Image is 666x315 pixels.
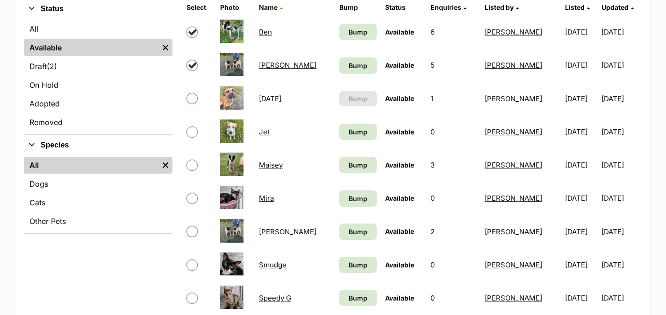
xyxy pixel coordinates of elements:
[349,61,367,70] span: Bump
[259,61,316,70] a: [PERSON_NAME]
[24,3,172,15] button: Status
[24,213,172,230] a: Other Pets
[427,116,480,148] td: 0
[565,3,590,11] a: Listed
[259,227,316,236] a: [PERSON_NAME]
[485,294,542,302] a: [PERSON_NAME]
[485,227,542,236] a: [PERSON_NAME]
[349,127,367,137] span: Bump
[561,16,601,48] td: [DATE]
[47,61,57,72] span: (2)
[485,194,542,203] a: [PERSON_NAME]
[24,95,172,112] a: Adopted
[385,61,414,69] span: Available
[24,139,172,151] button: Species
[561,116,601,148] td: [DATE]
[24,39,158,56] a: Available
[259,94,281,103] a: [DATE]
[349,227,367,237] span: Bump
[24,194,172,211] a: Cats
[602,3,629,11] span: Updated
[561,249,601,281] td: [DATE]
[339,190,376,207] a: Bump
[259,127,270,136] a: Jet
[385,94,414,102] span: Available
[339,290,376,306] a: Bump
[24,58,172,75] a: Draft
[430,3,461,11] span: translation missing: en.admin.listings.index.attributes.enquiries
[602,216,641,248] td: [DATE]
[24,19,172,134] div: Status
[339,257,376,273] a: Bump
[339,157,376,173] a: Bump
[561,282,601,314] td: [DATE]
[427,216,480,248] td: 2
[561,216,601,248] td: [DATE]
[385,28,414,36] span: Available
[427,249,480,281] td: 0
[349,160,367,170] span: Bump
[259,161,283,169] a: Maisey
[427,83,480,115] td: 1
[158,157,172,174] a: Remove filter
[349,260,367,270] span: Bump
[602,282,641,314] td: [DATE]
[349,27,367,37] span: Bump
[485,28,542,36] a: [PERSON_NAME]
[259,294,291,302] a: Speedy G
[24,21,172,37] a: All
[385,161,414,169] span: Available
[385,194,414,202] span: Available
[259,194,274,203] a: Mira
[602,3,634,11] a: Updated
[24,155,172,233] div: Species
[485,61,542,70] a: [PERSON_NAME]
[602,16,641,48] td: [DATE]
[158,39,172,56] a: Remove filter
[259,260,286,269] a: Smudge
[602,49,641,81] td: [DATE]
[485,3,519,11] a: Listed by
[561,49,601,81] td: [DATE]
[485,161,542,169] a: [PERSON_NAME]
[349,293,367,303] span: Bump
[427,49,480,81] td: 5
[602,116,641,148] td: [DATE]
[430,3,466,11] a: Enquiries
[602,149,641,181] td: [DATE]
[339,91,376,106] button: Bump
[561,83,601,115] td: [DATE]
[339,57,376,74] a: Bump
[349,194,367,203] span: Bump
[485,127,542,136] a: [PERSON_NAME]
[427,282,480,314] td: 0
[24,114,172,131] a: Removed
[485,94,542,103] a: [PERSON_NAME]
[485,260,542,269] a: [PERSON_NAME]
[427,149,480,181] td: 3
[427,16,480,48] td: 6
[385,294,414,302] span: Available
[561,149,601,181] td: [DATE]
[339,24,376,40] a: Bump
[602,249,641,281] td: [DATE]
[24,157,158,174] a: All
[339,124,376,140] a: Bump
[427,182,480,214] td: 0
[561,182,601,214] td: [DATE]
[24,175,172,192] a: Dogs
[259,28,272,36] a: Ben
[565,3,585,11] span: Listed
[349,94,367,104] span: Bump
[385,227,414,235] span: Available
[385,128,414,136] span: Available
[259,3,283,11] a: Name
[339,224,376,240] a: Bump
[485,3,514,11] span: Listed by
[259,3,278,11] span: Name
[24,77,172,93] a: On Hold
[602,182,641,214] td: [DATE]
[385,261,414,269] span: Available
[602,83,641,115] td: [DATE]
